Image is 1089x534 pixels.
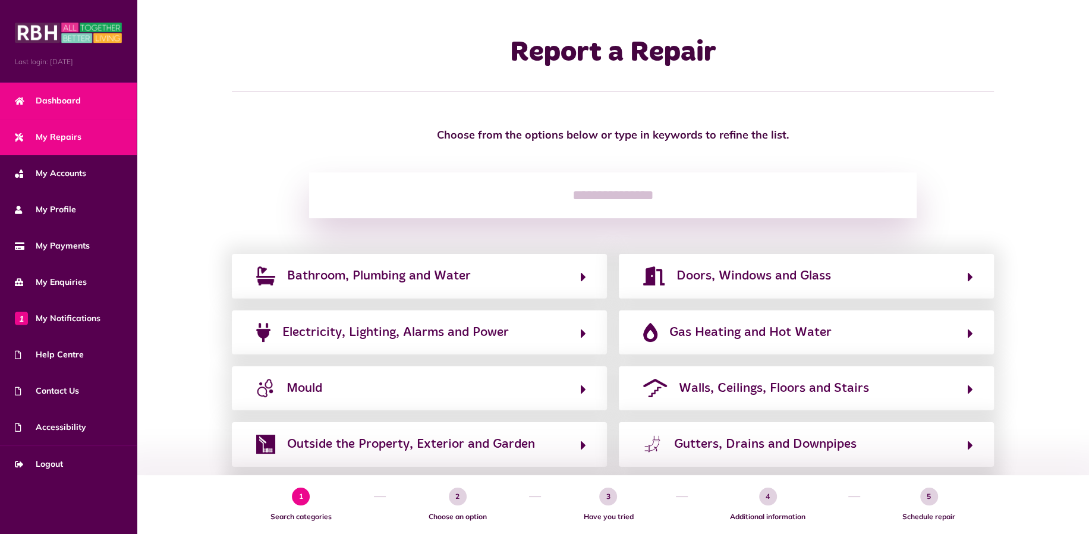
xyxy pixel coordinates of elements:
span: Walls, Ceilings, Floors and Stairs [679,379,869,398]
span: Help Centre [15,348,84,361]
span: Contact Us [15,385,79,397]
button: Bathroom, Plumbing and Water [253,266,586,286]
button: Gutters, Drains and Downpipes [640,434,973,454]
img: MyRBH [15,21,122,45]
span: Electricity, Lighting, Alarms and Power [282,323,509,342]
span: Doors, Windows and Glass [676,266,831,285]
button: Outside the Property, Exterior and Garden [253,434,586,454]
span: Logout [15,458,63,470]
span: Gas Heating and Hot Water [669,323,832,342]
span: Last login: [DATE] [15,56,122,67]
span: 5 [920,488,938,505]
img: external.png [256,435,275,454]
img: roof-stairs-purple.png [643,379,667,398]
span: 4 [759,488,777,505]
span: Accessibility [15,421,86,434]
button: Doors, Windows and Glass [640,266,973,286]
span: Additional information [694,511,842,522]
span: My Enquiries [15,276,87,288]
span: Gutters, Drains and Downpipes [674,435,857,454]
span: My Profile [15,203,76,216]
img: fire-flame-simple-solid-purple.png [643,323,657,342]
button: Electricity, Lighting, Alarms and Power [253,322,586,343]
span: 1 [292,488,310,505]
strong: Choose from the options below or type in keywords to refine the list. [437,128,789,142]
img: mould-icon.jpg [256,379,275,398]
img: plug-solid-purple.png [256,323,270,342]
span: My Payments [15,240,90,252]
button: Gas Heating and Hot Water [640,322,973,343]
img: door-open-solid-purple.png [643,266,665,285]
span: 3 [599,488,617,505]
span: Choose an option [392,511,523,522]
span: 1 [15,312,28,325]
span: Search categories [234,511,368,522]
span: Schedule repair [866,511,992,522]
button: Mould [253,378,586,398]
span: My Accounts [15,167,86,180]
span: Mould [287,379,322,398]
span: Bathroom, Plumbing and Water [287,266,471,285]
h1: Report a Repair [387,36,839,70]
span: Outside the Property, Exterior and Garden [287,435,535,454]
button: Walls, Ceilings, Floors and Stairs [640,378,973,398]
img: bath.png [256,266,275,285]
span: My Notifications [15,312,100,325]
img: leaking-pipe.png [643,435,662,454]
span: 2 [449,488,467,505]
span: My Repairs [15,131,81,143]
span: Have you tried [547,511,670,522]
span: Dashboard [15,95,81,107]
